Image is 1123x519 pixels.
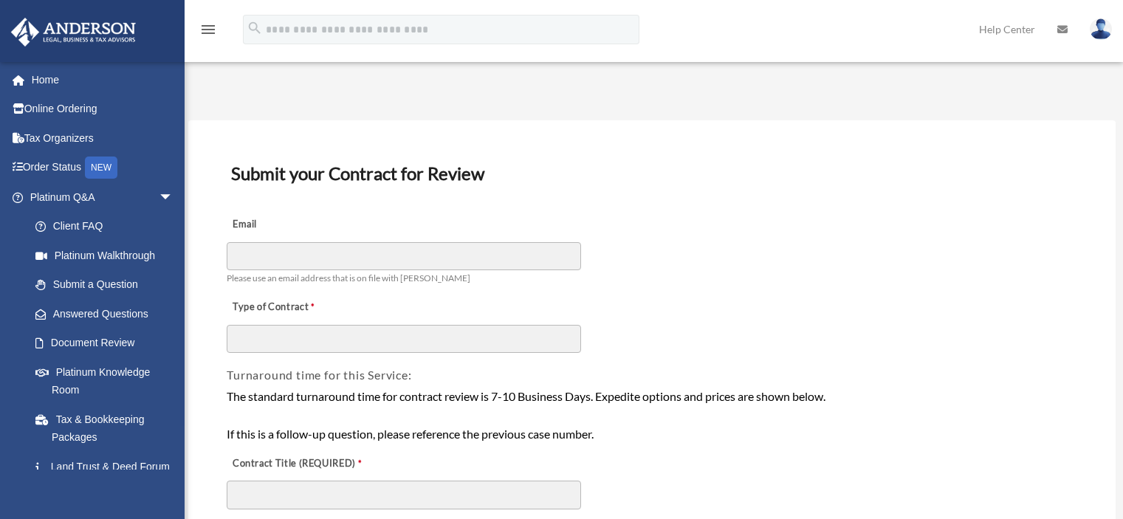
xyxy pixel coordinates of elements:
a: Tax Organizers [10,123,196,153]
h3: Submit your Contract for Review [225,158,1079,189]
span: Turnaround time for this Service: [227,368,411,382]
img: User Pic [1090,18,1112,40]
a: Land Trust & Deed Forum [21,452,196,481]
a: Home [10,65,196,94]
a: Client FAQ [21,212,196,241]
img: Anderson Advisors Platinum Portal [7,18,140,47]
label: Email [227,215,374,236]
i: menu [199,21,217,38]
div: NEW [85,157,117,179]
a: Online Ordering [10,94,196,124]
a: menu [199,26,217,38]
a: Document Review [21,329,188,358]
span: Please use an email address that is on file with [PERSON_NAME] [227,272,470,283]
a: Platinum Walkthrough [21,241,196,270]
span: arrow_drop_down [159,182,188,213]
a: Answered Questions [21,299,196,329]
a: Platinum Knowledge Room [21,357,196,405]
i: search [247,20,263,36]
label: Type of Contract [227,298,374,318]
div: The standard turnaround time for contract review is 7-10 Business Days. Expedite options and pric... [227,387,1077,444]
a: Submit a Question [21,270,196,300]
label: Contract Title (REQUIRED) [227,453,374,474]
a: Platinum Q&Aarrow_drop_down [10,182,196,212]
a: Tax & Bookkeeping Packages [21,405,196,452]
a: Order StatusNEW [10,153,196,183]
